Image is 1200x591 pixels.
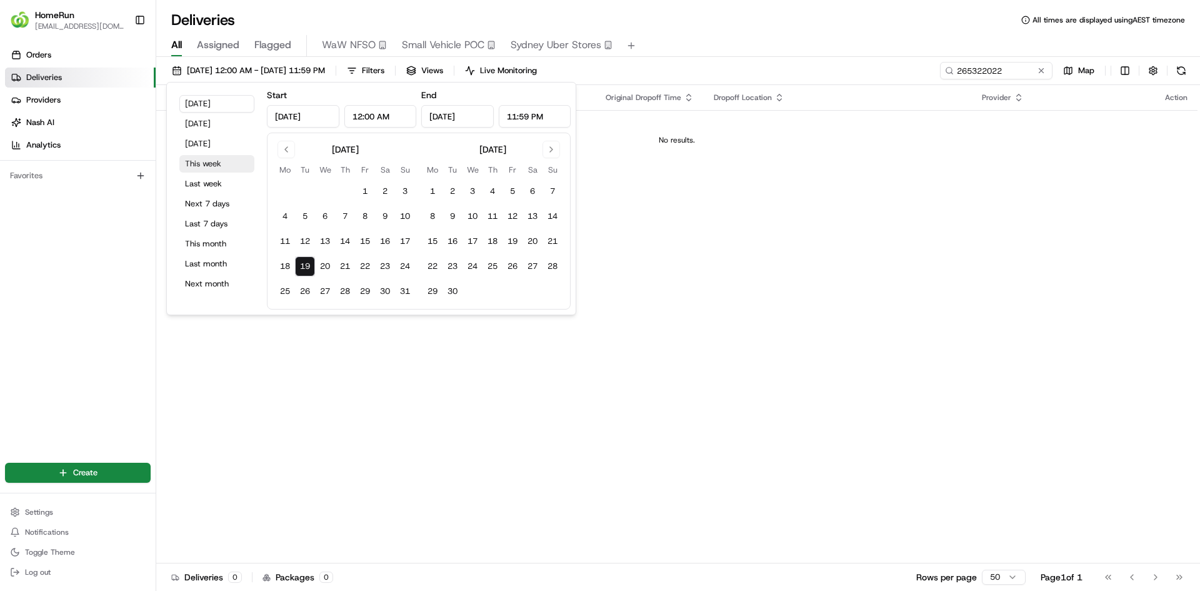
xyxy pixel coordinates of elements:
[482,231,502,251] button: 18
[187,65,325,76] span: [DATE] 12:00 AM - [DATE] 11:59 PM
[335,163,355,176] th: Thursday
[421,89,436,101] label: End
[395,181,415,201] button: 3
[1165,93,1187,103] div: Action
[335,231,355,251] button: 14
[606,93,681,103] span: Original Dropoff Time
[355,163,375,176] th: Friday
[422,256,442,276] button: 22
[179,115,254,133] button: [DATE]
[499,105,571,128] input: Time
[355,181,375,201] button: 1
[442,206,462,226] button: 9
[166,62,331,79] button: [DATE] 12:00 AM - [DATE] 11:59 PM
[355,206,375,226] button: 8
[511,38,601,53] span: Sydney Uber Stores
[502,206,522,226] button: 12
[315,163,335,176] th: Wednesday
[275,231,295,251] button: 11
[332,143,359,156] div: [DATE]
[940,62,1052,79] input: Type to search
[5,135,156,155] a: Analytics
[422,163,442,176] th: Monday
[355,256,375,276] button: 22
[335,256,355,276] button: 21
[5,523,151,541] button: Notifications
[442,256,462,276] button: 23
[542,256,562,276] button: 28
[714,93,772,103] span: Dropoff Location
[26,72,62,83] span: Deliveries
[275,163,295,176] th: Monday
[275,206,295,226] button: 4
[295,163,315,176] th: Tuesday
[375,256,395,276] button: 23
[228,572,242,583] div: 0
[375,181,395,201] button: 2
[482,206,502,226] button: 11
[179,135,254,153] button: [DATE]
[422,181,442,201] button: 1
[179,95,254,113] button: [DATE]
[179,215,254,233] button: Last 7 days
[25,567,51,577] span: Log out
[5,5,129,35] button: HomeRunHomeRun[EMAIL_ADDRESS][DOMAIN_NAME]
[171,38,182,53] span: All
[462,181,482,201] button: 3
[462,163,482,176] th: Wednesday
[171,571,242,583] div: Deliveries
[179,255,254,273] button: Last month
[295,256,315,276] button: 19
[344,105,417,128] input: Time
[542,141,560,158] button: Go to next month
[179,275,254,293] button: Next month
[502,181,522,201] button: 5
[161,135,1192,145] div: No results.
[171,10,235,30] h1: Deliveries
[10,10,30,30] img: HomeRun
[315,256,335,276] button: 20
[522,206,542,226] button: 13
[502,163,522,176] th: Friday
[375,163,395,176] th: Saturday
[275,256,295,276] button: 18
[480,65,537,76] span: Live Monitoring
[479,143,506,156] div: [DATE]
[35,9,74,21] span: HomeRun
[73,467,97,478] span: Create
[295,231,315,251] button: 12
[335,206,355,226] button: 7
[179,235,254,253] button: This month
[179,195,254,213] button: Next 7 days
[522,163,542,176] th: Saturday
[522,231,542,251] button: 20
[5,166,151,186] div: Favorites
[277,141,295,158] button: Go to previous month
[542,181,562,201] button: 7
[5,45,156,65] a: Orders
[275,281,295,301] button: 25
[1078,65,1094,76] span: Map
[319,572,333,583] div: 0
[26,117,54,128] span: Nash AI
[5,503,151,521] button: Settings
[335,281,355,301] button: 28
[422,231,442,251] button: 15
[482,256,502,276] button: 25
[916,571,977,583] p: Rows per page
[362,65,384,76] span: Filters
[315,281,335,301] button: 27
[5,563,151,581] button: Log out
[502,256,522,276] button: 26
[421,65,443,76] span: Views
[395,256,415,276] button: 24
[179,155,254,173] button: This week
[26,139,61,151] span: Analytics
[5,543,151,561] button: Toggle Theme
[402,38,484,53] span: Small Vehicle POC
[355,281,375,301] button: 29
[375,281,395,301] button: 30
[35,21,124,31] button: [EMAIL_ADDRESS][DOMAIN_NAME]
[1041,571,1082,583] div: Page 1 of 1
